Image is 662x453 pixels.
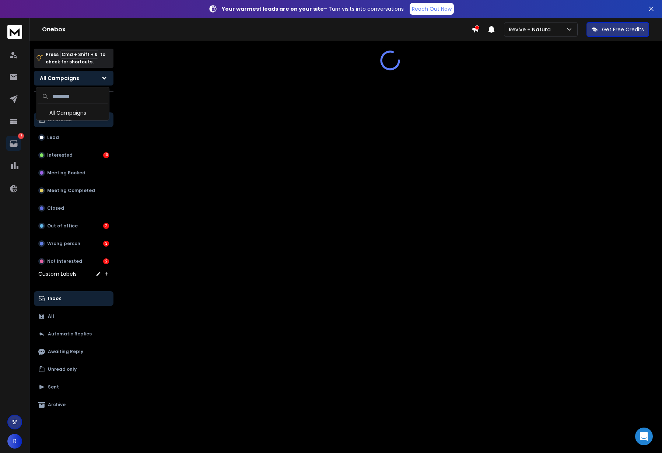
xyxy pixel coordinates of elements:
p: Sent [48,384,59,390]
p: Unread only [48,366,77,372]
p: Archive [48,402,66,408]
p: Out of office [47,223,78,229]
div: All Campaigns [38,107,108,119]
p: Lead [47,135,59,140]
h1: All Campaigns [40,74,79,82]
span: Cmd + Shift + k [60,50,98,59]
img: logo [7,25,22,39]
p: Meeting Booked [47,170,85,176]
p: Reach Out Now [412,5,452,13]
p: – Turn visits into conversations [222,5,404,13]
h3: Custom Labels [38,270,77,278]
p: Closed [47,205,64,211]
div: Open Intercom Messenger [635,428,653,445]
span: R [7,434,22,449]
p: Meeting Completed [47,188,95,194]
h1: Onebox [42,25,472,34]
p: All [48,313,54,319]
strong: Your warmest leads are on your site [222,5,324,13]
p: Revive + Natura [509,26,554,33]
div: 10 [103,152,109,158]
p: Press to check for shortcuts. [46,51,105,66]
p: 17 [18,133,24,139]
div: 2 [103,223,109,229]
div: 2 [103,258,109,264]
p: Interested [47,152,73,158]
p: Inbox [48,296,61,302]
h3: Filters [34,98,113,108]
p: Not Interested [47,258,82,264]
p: Automatic Replies [48,331,92,337]
p: Get Free Credits [602,26,644,33]
p: Awaiting Reply [48,349,83,355]
p: Wrong person [47,241,80,247]
div: 3 [103,241,109,247]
